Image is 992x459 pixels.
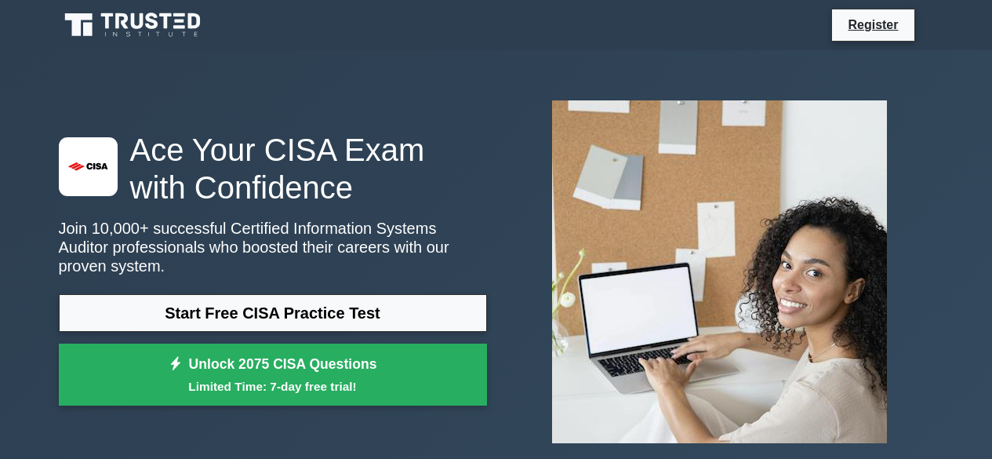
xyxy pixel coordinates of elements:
[59,219,487,275] p: Join 10,000+ successful Certified Information Systems Auditor professionals who boosted their car...
[59,131,487,206] h1: Ace Your CISA Exam with Confidence
[78,377,467,395] small: Limited Time: 7-day free trial!
[59,294,487,332] a: Start Free CISA Practice Test
[59,344,487,406] a: Unlock 2075 CISA QuestionsLimited Time: 7-day free trial!
[838,15,907,35] a: Register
